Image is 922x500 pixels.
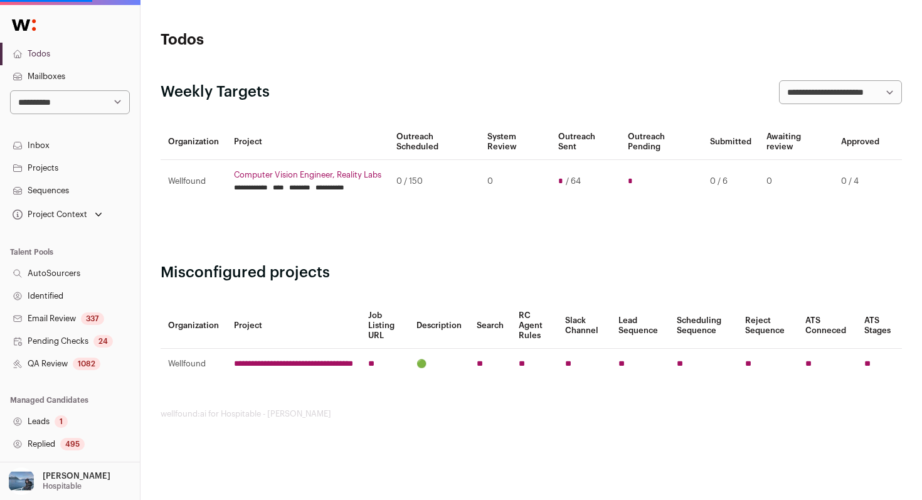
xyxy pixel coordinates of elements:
button: Open dropdown [5,467,113,495]
td: 0 [759,160,834,203]
th: Job Listing URL [361,303,409,349]
img: 17109629-medium_jpg [8,467,35,495]
th: Reject Sequence [738,303,798,349]
td: 0 / 150 [389,160,480,203]
p: [PERSON_NAME] [43,471,110,481]
td: 0 / 6 [702,160,759,203]
th: Awaiting review [759,124,834,160]
th: Slack Channel [558,303,610,349]
th: Organization [161,303,226,349]
th: Project [226,303,361,349]
th: Submitted [702,124,759,160]
footer: wellfound:ai for Hospitable - [PERSON_NAME] [161,409,902,419]
button: Open dropdown [10,206,105,223]
th: Project [226,124,389,160]
h2: Misconfigured projects [161,263,902,283]
th: Outreach Scheduled [389,124,480,160]
th: ATS Conneced [798,303,857,349]
div: 495 [60,438,85,450]
td: 0 / 4 [834,160,887,203]
td: 0 [480,160,551,203]
td: 🟢 [409,349,469,380]
th: RC Agent Rules [511,303,558,349]
div: 1082 [73,358,100,370]
th: Approved [834,124,887,160]
div: 1 [55,415,68,428]
h2: Weekly Targets [161,82,270,102]
div: 337 [81,312,104,325]
th: Outreach Sent [551,124,620,160]
th: System Review [480,124,551,160]
td: Wellfound [161,349,226,380]
th: Description [409,303,469,349]
th: Lead Sequence [611,303,670,349]
th: Search [469,303,511,349]
th: Outreach Pending [620,124,702,160]
p: Hospitable [43,481,82,491]
span: / 64 [566,176,581,186]
th: Organization [161,124,226,160]
th: ATS Stages [857,303,902,349]
th: Scheduling Sequence [669,303,738,349]
h1: Todos [161,30,408,50]
div: Project Context [10,210,87,220]
td: Wellfound [161,160,226,203]
a: Computer Vision Engineer, Reality Labs [234,170,381,180]
img: Wellfound [5,13,43,38]
div: 24 [93,335,113,348]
